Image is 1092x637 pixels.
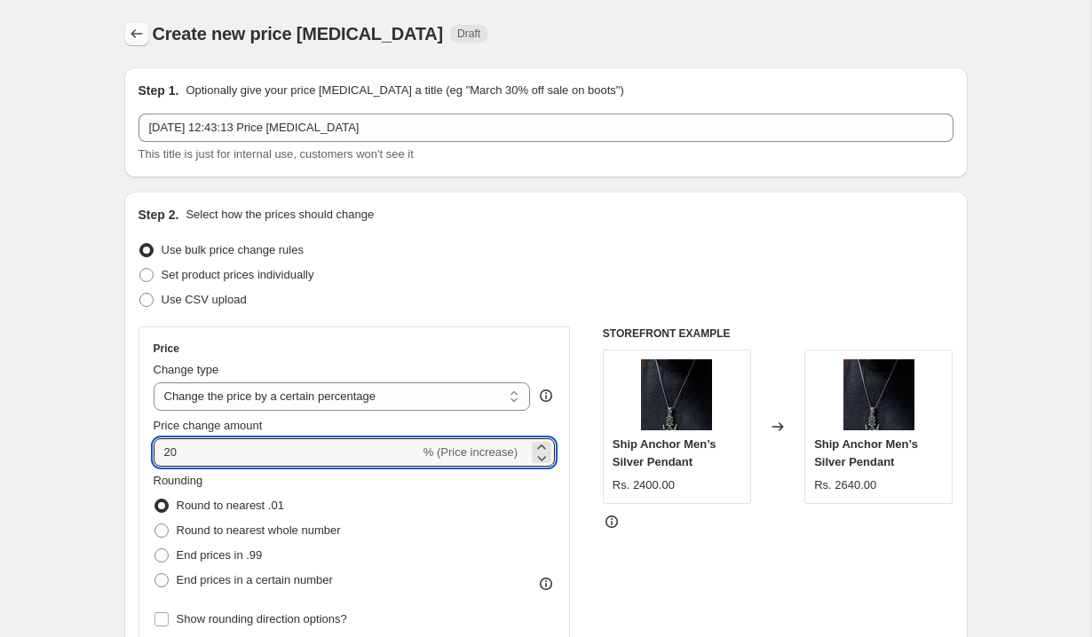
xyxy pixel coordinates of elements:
img: Parman-138_80x.jpg [641,359,712,430]
button: Price change jobs [124,21,149,46]
span: Ship Anchor Men’s Silver Pendant [814,437,918,468]
span: Draft [457,27,480,41]
div: Rs. 2400.00 [613,476,675,494]
div: Rs. 2640.00 [814,476,876,494]
span: Set product prices individually [162,268,314,281]
span: Price change amount [154,419,263,432]
h6: STOREFRONT EXAMPLE [603,326,954,341]
span: This title is just for internal use, customers won't see it [138,147,414,161]
span: Round to nearest .01 [177,499,284,512]
h3: Price [154,342,179,356]
span: Use CSV upload [162,293,247,306]
span: Round to nearest whole number [177,523,341,537]
span: Show rounding direction options? [177,612,347,625]
input: 30% off holiday sale [138,114,954,142]
p: Select how the prices should change [186,206,374,224]
span: End prices in a certain number [177,573,333,586]
span: Change type [154,363,219,376]
h2: Step 2. [138,206,179,224]
span: Rounding [154,474,203,487]
span: Use bulk price change rules [162,243,304,256]
img: Parman-138_80x.jpg [843,359,914,430]
input: -15 [154,438,420,467]
span: End prices in .99 [177,548,263,562]
span: Ship Anchor Men’s Silver Pendant [613,437,716,468]
span: Create new price [MEDICAL_DATA] [153,24,444,43]
span: % (Price increase) [423,445,518,459]
p: Optionally give your price [MEDICAL_DATA] a title (eg "March 30% off sale on boots") [186,82,623,99]
div: help [537,387,555,405]
h2: Step 1. [138,82,179,99]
